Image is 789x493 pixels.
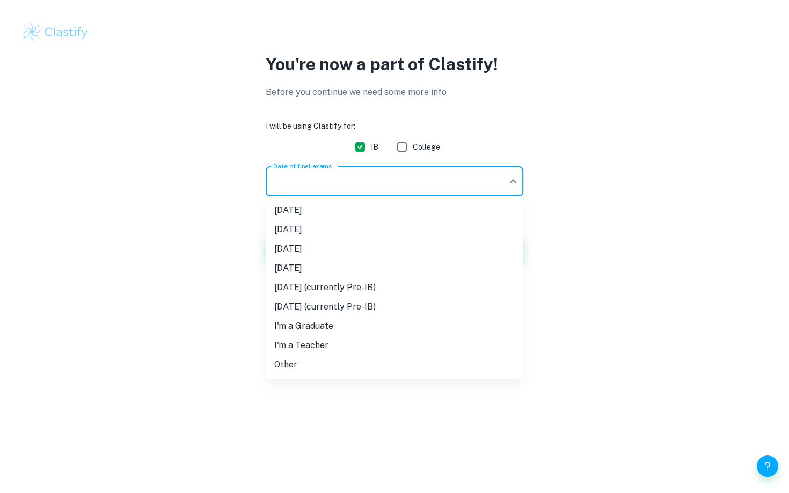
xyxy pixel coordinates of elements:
[266,355,523,374] li: Other
[266,297,523,317] li: [DATE] (currently Pre-IB)
[266,201,523,220] li: [DATE]
[266,317,523,336] li: I'm a Graduate
[266,336,523,355] li: I'm a Teacher
[266,278,523,297] li: [DATE] (currently Pre-IB)
[266,220,523,239] li: [DATE]
[266,239,523,259] li: [DATE]
[266,259,523,278] li: [DATE]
